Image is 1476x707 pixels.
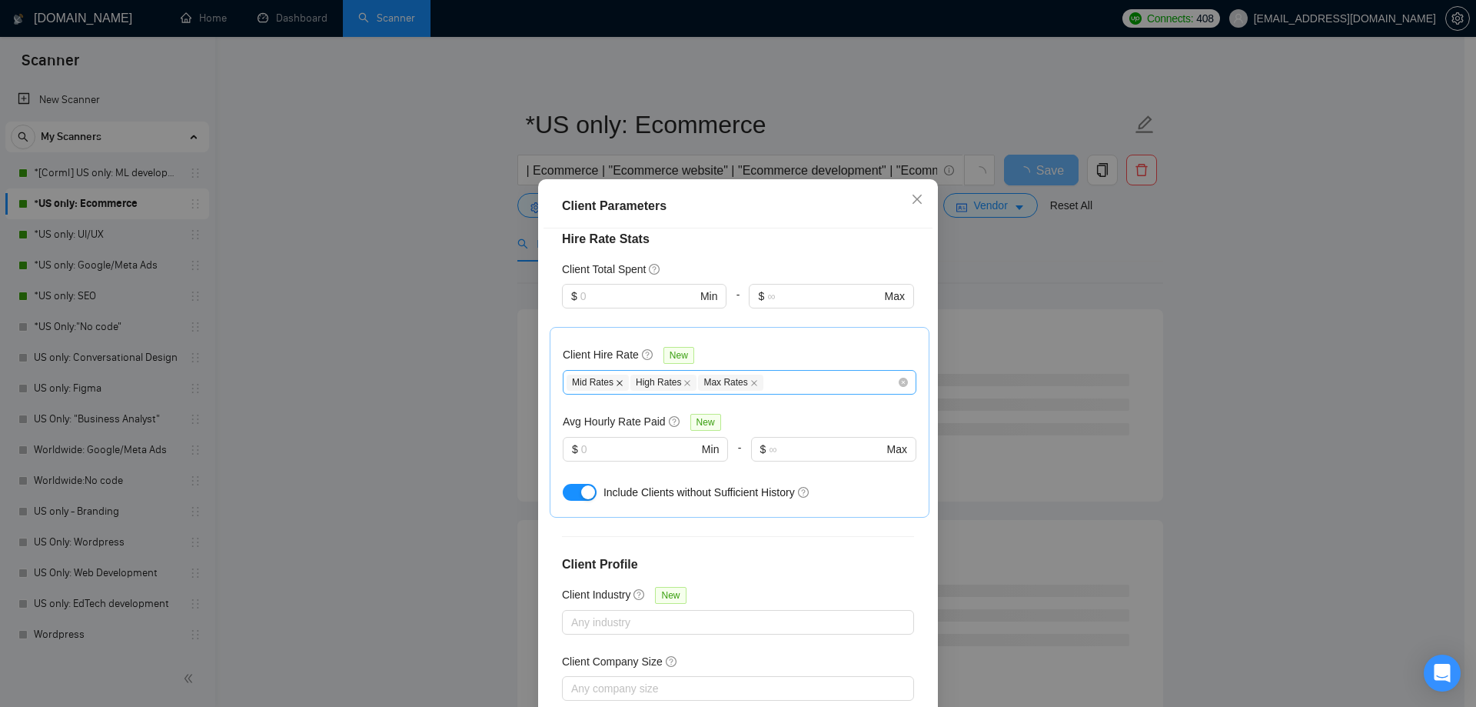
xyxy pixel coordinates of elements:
span: $ [572,441,578,458]
h4: Hire Rate Stats [562,230,914,248]
span: New [663,347,694,364]
span: Max [885,288,905,305]
input: 0 [581,441,699,458]
span: close-circle [899,378,908,387]
span: High Rates [630,375,696,391]
span: $ [760,441,766,458]
span: $ [758,288,764,305]
span: Max Rates [698,375,763,391]
h5: Client Industry [562,586,630,603]
h4: Client Profile [562,555,914,574]
span: Max [887,441,907,458]
div: Open Intercom Messenger [1424,655,1461,692]
span: question-circle [642,348,654,361]
h5: Avg Hourly Rate Paid [563,413,666,430]
span: Min [700,288,718,305]
h5: Client Total Spent [562,261,646,278]
span: close [616,379,623,387]
span: question-circle [798,486,810,499]
span: question-circle [669,415,681,428]
span: question-circle [633,589,646,601]
div: - [728,437,750,480]
span: close [683,379,691,387]
input: ∞ [767,288,881,305]
span: Mid Rates [567,375,629,391]
h5: Client Hire Rate [563,346,639,363]
div: - [726,284,749,327]
input: ∞ [769,441,883,458]
input: 0 [580,288,697,305]
span: Include Clients without Sufficient History [603,486,795,499]
button: Close [896,179,938,221]
span: $ [571,288,577,305]
div: Client Parameters [562,197,914,215]
span: New [655,587,686,604]
span: New [690,414,721,431]
h5: Client Company Size [562,653,663,670]
span: Min [702,441,720,458]
span: question-circle [666,655,678,668]
span: close [911,193,923,205]
span: close [750,379,758,387]
span: question-circle [649,263,661,275]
